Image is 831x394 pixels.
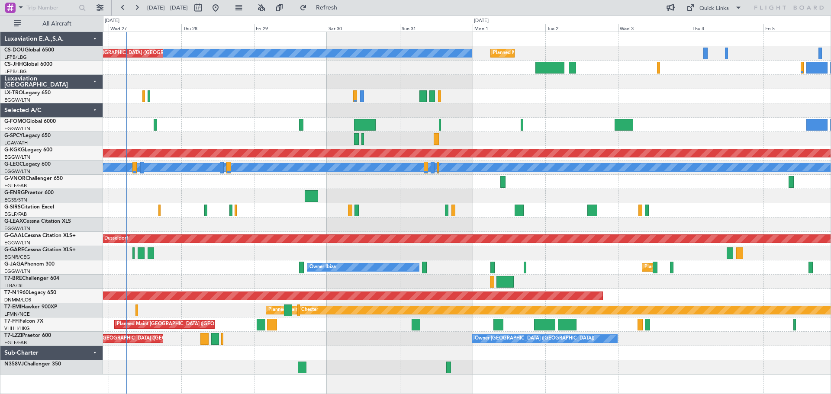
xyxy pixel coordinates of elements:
a: G-JAGAPhenom 300 [4,262,55,267]
a: T7-BREChallenger 604 [4,276,59,281]
div: Planned Maint [GEOGRAPHIC_DATA] ([GEOGRAPHIC_DATA]) [59,47,196,60]
a: EGGW/LTN [4,268,30,275]
a: EGGW/LTN [4,240,30,246]
span: G-FOMO [4,119,26,124]
span: G-KGKG [4,147,25,153]
span: G-GAAL [4,233,24,238]
span: G-SIRS [4,205,21,210]
div: Planned Maint Chester [268,304,318,317]
a: LGAV/ATH [4,140,28,146]
span: T7-N1960 [4,290,29,295]
a: EGLF/FAB [4,211,27,218]
span: T7-BRE [4,276,22,281]
a: T7-LZZIPraetor 600 [4,333,51,338]
div: Mon 1 [473,24,545,32]
a: G-SIRSCitation Excel [4,205,54,210]
div: Quick Links [699,4,729,13]
span: T7-LZZI [4,333,22,338]
span: CS-DOU [4,48,25,53]
a: EGGW/LTN [4,125,30,132]
div: [DATE] [105,17,119,25]
span: All Aircraft [23,21,91,27]
a: EGLF/FAB [4,340,27,346]
div: Sun 31 [400,24,473,32]
a: CS-JHHGlobal 6000 [4,62,52,67]
div: Owner Ibiza [309,261,336,274]
a: G-GAALCessna Citation XLS+ [4,233,76,238]
a: LFPB/LBG [4,54,27,61]
a: LFPB/LBG [4,68,27,75]
a: EGNR/CEG [4,254,30,260]
a: G-FOMOGlobal 6000 [4,119,56,124]
span: T7-FFI [4,319,19,324]
div: Owner [GEOGRAPHIC_DATA] ([GEOGRAPHIC_DATA]) [475,332,594,345]
div: [DATE] [474,17,489,25]
a: EGGW/LTN [4,168,30,175]
input: Trip Number [26,1,76,14]
button: All Aircraft [10,17,94,31]
a: G-KGKGLegacy 600 [4,147,52,153]
a: T7-N1960Legacy 650 [4,290,56,295]
div: Unplanned Maint [GEOGRAPHIC_DATA] ([GEOGRAPHIC_DATA]) [62,332,205,345]
a: EGSS/STN [4,197,27,203]
a: G-LEAXCessna Citation XLS [4,219,71,224]
a: G-ENRGPraetor 600 [4,190,54,195]
div: Thu 4 [691,24,763,32]
a: T7-FFIFalcon 7X [4,319,43,324]
div: Tue 2 [545,24,618,32]
span: G-VNOR [4,176,26,181]
a: EGGW/LTN [4,97,30,103]
a: EGGW/LTN [4,225,30,232]
span: G-GARE [4,247,24,253]
a: G-VNORChallenger 650 [4,176,63,181]
span: [DATE] - [DATE] [147,4,188,12]
a: CS-DOUGlobal 6500 [4,48,54,53]
div: Planned Maint [GEOGRAPHIC_DATA] ([GEOGRAPHIC_DATA] Intl) [117,318,261,331]
div: Wed 27 [109,24,181,32]
span: G-LEGC [4,162,23,167]
span: G-JAGA [4,262,24,267]
div: Wed 3 [618,24,691,32]
div: Sat 30 [327,24,399,32]
a: G-GARECessna Citation XLS+ [4,247,76,253]
span: G-SPCY [4,133,23,138]
a: N358VJChallenger 350 [4,362,61,367]
a: G-SPCYLegacy 650 [4,133,51,138]
a: LTBA/ISL [4,282,24,289]
span: G-LEAX [4,219,23,224]
a: EGGW/LTN [4,154,30,160]
div: Planned Maint Dusseldorf [71,232,128,245]
a: DNMM/LOS [4,297,31,303]
div: Planned Maint [GEOGRAPHIC_DATA] ([GEOGRAPHIC_DATA]) [493,47,629,60]
span: G-ENRG [4,190,25,195]
div: Planned Maint [GEOGRAPHIC_DATA] ([GEOGRAPHIC_DATA]) [644,261,781,274]
a: VHHH/HKG [4,325,30,332]
span: N358VJ [4,362,24,367]
span: T7-EMI [4,304,21,310]
a: LFMN/NCE [4,311,30,317]
span: LX-TRO [4,90,23,96]
button: Refresh [296,1,348,15]
a: EGLF/FAB [4,183,27,189]
span: CS-JHH [4,62,23,67]
span: Refresh [309,5,345,11]
a: LX-TROLegacy 650 [4,90,51,96]
div: Thu 28 [181,24,254,32]
div: Fri 29 [254,24,327,32]
button: Quick Links [682,1,746,15]
a: T7-EMIHawker 900XP [4,304,57,310]
a: G-LEGCLegacy 600 [4,162,51,167]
